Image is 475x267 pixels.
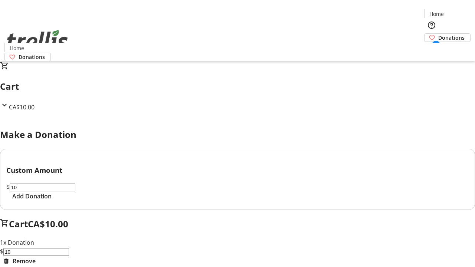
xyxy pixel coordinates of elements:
input: Donation Amount [10,184,75,191]
button: Add Donation [6,192,58,201]
span: Remove [13,257,36,266]
span: Add Donation [12,192,52,201]
h3: Custom Amount [6,165,469,175]
img: Orient E2E Organization opeBzK230q's Logo [4,22,71,59]
span: Donations [438,34,465,42]
a: Home [5,44,29,52]
a: Donations [4,53,51,61]
a: Home [425,10,448,18]
span: Home [429,10,444,18]
button: Help [424,18,439,33]
input: Donation Amount [3,248,69,256]
span: CA$10.00 [9,103,35,111]
span: Home [10,44,24,52]
a: Donations [424,33,471,42]
button: Cart [424,42,439,57]
span: $ [6,183,10,191]
span: Donations [19,53,45,61]
span: CA$10.00 [28,218,68,230]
